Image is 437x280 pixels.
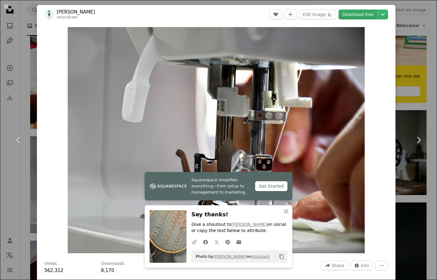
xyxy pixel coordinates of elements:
span: Share [332,261,344,270]
button: Copy to clipboard [276,251,287,262]
a: Share on Facebook [200,236,211,248]
button: Edit image [299,10,336,19]
a: Share over email [233,236,244,248]
button: Add to Collection [284,10,297,19]
button: Share this image [321,261,348,270]
span: Info [361,261,369,270]
a: [PERSON_NAME] [213,254,247,259]
p: Give a shoutout to on social or copy the text below to attribute. [191,222,287,234]
a: Next [400,110,437,170]
img: person using sewing machine in tilt shift lens [68,27,365,253]
a: [PERSON_NAME] [57,9,95,15]
span: 8,170 [101,268,114,273]
button: More Actions [375,261,388,270]
a: omaralrawi [57,15,78,19]
button: Zoom in on this image [68,27,365,253]
span: 562,312 [44,268,63,273]
a: Download free [339,10,377,19]
img: file-1747939142011-51e5cc87e3c9 [150,182,186,191]
button: Choose download size [378,10,388,19]
a: Squarespace simplifies everything—from setup to management to marketing.Get Started [145,172,292,200]
a: [PERSON_NAME] [231,222,267,227]
h3: Views [44,261,57,267]
a: Unsplash [251,254,270,259]
div: Get Started [255,181,287,191]
h3: Say thanks! [191,210,287,219]
button: Like [270,10,282,19]
span: Photo by on [193,252,270,262]
span: Squarespace simplifies everything—from setup to management to marketing. [191,177,250,195]
img: Go to Omar Alrawi's profile [44,10,54,19]
a: Share on Twitter [211,236,222,248]
a: Share on Pinterest [222,236,233,248]
button: Stats about this image [351,261,373,270]
h3: Downloads [101,261,125,267]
